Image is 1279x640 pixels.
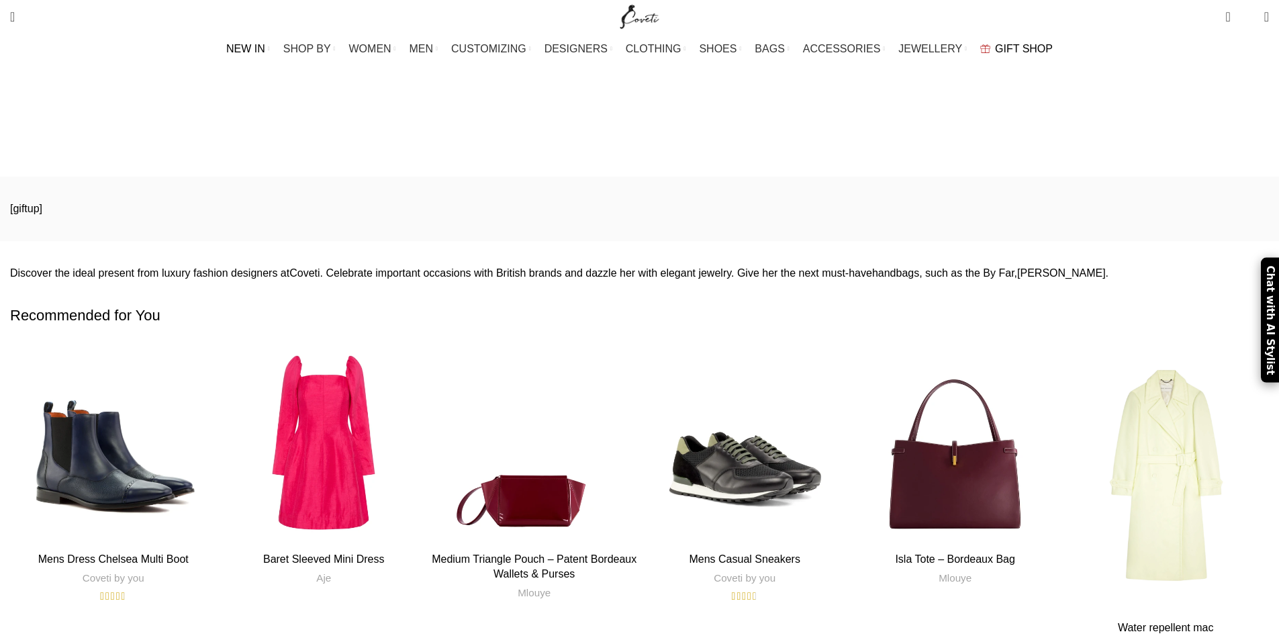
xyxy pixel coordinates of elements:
a: Isla Tote – Bordeaux Bag [895,553,1015,565]
a: CLOTHING [626,36,686,62]
a: Mens Dress Chelsea Multi Boot [10,339,216,545]
a: WOMEN [349,36,396,62]
a: Mens Casual Sneakers [641,339,847,545]
span: Recommended for You [10,306,160,326]
span: JEWELLERY [898,42,962,55]
a: Mlouye [939,571,972,585]
a: Home [594,122,623,134]
span: ACCESSORIES [803,42,881,55]
a: Baret Sleeved Mini Dress [220,339,426,545]
a: MEN [410,36,438,62]
a: NEW IN [226,36,270,62]
a: Site logo [617,10,662,21]
span: Gift Shop [636,122,685,134]
a: 0 [1219,3,1237,30]
span: Rated out of 5 [100,591,124,602]
a: Isla Tote – Bordeaux Bag [852,339,1058,545]
a: JEWELLERY [898,36,967,62]
a: GIFT SHOP [980,36,1053,62]
a: CUSTOMIZING [451,36,531,62]
p: [giftup] [10,200,1269,218]
a: handbags [872,267,919,279]
p: Discover the ideal present from luxury fashion designers at . Celebrate important occasions with ... [10,265,1269,282]
div: My Wishlist [1241,3,1254,30]
span: CUSTOMIZING [451,42,526,55]
a: Search [3,3,21,30]
a: SHOP BY [283,36,336,62]
span: 0 [1243,13,1253,24]
div: Main navigation [3,36,1276,62]
a: Mens Casual Sneakers [689,553,800,565]
span: SHOES [699,42,737,55]
a: SHOES [699,36,741,62]
span: SHOP BY [283,42,331,55]
a: Baret Sleeved Mini Dress [263,553,385,565]
a: BAGS [755,36,789,62]
a: Coveti by you [714,571,775,585]
a: Medium Triangle Pouch – Patent Bordeaux Wallets & Purses [431,339,637,545]
div: Rated 4.52 out of 5 [732,591,758,602]
a: Mlouye [518,586,551,600]
a: Coveti [289,267,320,279]
a: Water repellent mac [1062,339,1268,614]
span: CLOTHING [626,42,681,55]
a: Water repellent mac [1118,622,1214,633]
a: DESIGNERS [544,36,612,62]
span: DESIGNERS [544,42,608,55]
span: Rated out of 5 [732,591,755,602]
a: Coveti by you [83,571,144,585]
span: NEW IN [226,42,265,55]
div: Rated 4.52 out of 5 [100,591,126,602]
a: Medium Triangle Pouch – Patent Bordeaux Wallets & Purses [432,553,636,580]
img: GiftBag [980,44,990,53]
span: 0 [1227,7,1237,17]
a: ACCESSORIES [803,36,886,62]
span: MEN [410,42,434,55]
a: Mens Dress Chelsea Multi Boot [38,553,189,565]
span: GIFT SHOP [995,42,1053,55]
a: [PERSON_NAME]. [1017,267,1108,279]
h1: Gift Shop [578,77,701,113]
a: Aje [316,571,331,585]
span: WOMEN [349,42,391,55]
span: BAGS [755,42,784,55]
